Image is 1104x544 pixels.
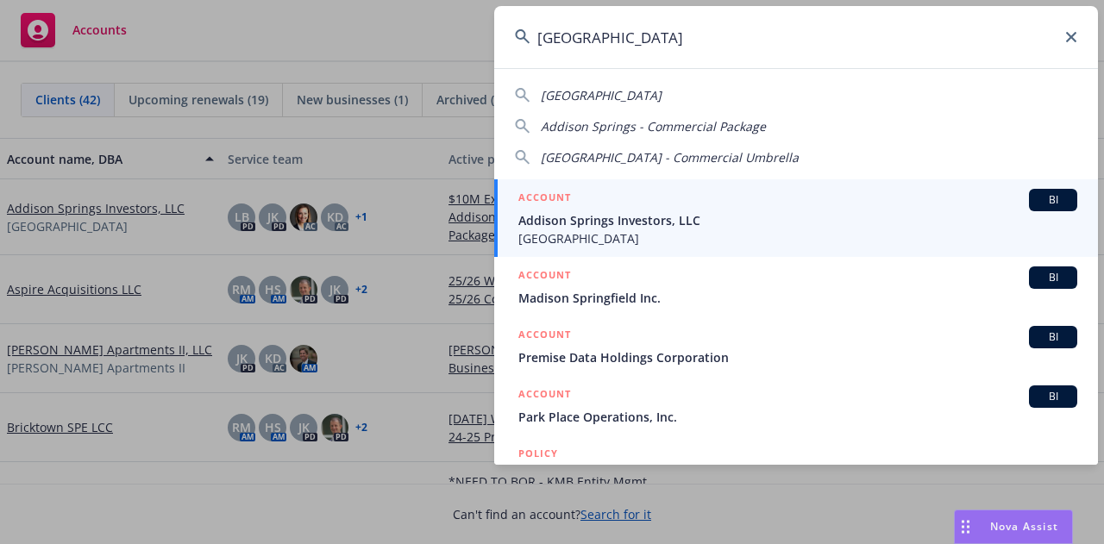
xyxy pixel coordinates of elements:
span: BI [1036,329,1070,345]
span: Madison Springfield Inc. [518,289,1077,307]
h5: ACCOUNT [518,189,571,209]
span: [GEOGRAPHIC_DATA] [541,87,662,103]
span: Park Place Operations, Inc. [518,408,1077,426]
span: Nova Assist [990,519,1058,534]
span: BI [1036,270,1070,285]
h5: ACCOUNT [518,326,571,347]
span: [GEOGRAPHIC_DATA] [518,229,1077,247]
a: ACCOUNTBIMadison Springfield Inc. [494,257,1098,316]
span: [GEOGRAPHIC_DATA] - Commercial Umbrella [541,149,799,166]
div: Drag to move [955,510,976,543]
a: POLICY$10M Excess [494,435,1098,510]
button: Nova Assist [954,510,1073,544]
a: ACCOUNTBIPark Place Operations, Inc. [494,376,1098,435]
h5: ACCOUNT [518,385,571,406]
input: Search... [494,6,1098,68]
a: ACCOUNTBIAddison Springs Investors, LLC[GEOGRAPHIC_DATA] [494,179,1098,257]
span: Addison Springs Investors, LLC [518,211,1077,229]
h5: ACCOUNT [518,266,571,287]
span: BI [1036,192,1070,208]
span: Premise Data Holdings Corporation [518,348,1077,366]
a: ACCOUNTBIPremise Data Holdings Corporation [494,316,1098,376]
span: BI [1036,389,1070,404]
h5: POLICY [518,445,558,462]
span: Addison Springs - Commercial Package [541,118,766,134]
span: $10M Excess [518,464,1077,482]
